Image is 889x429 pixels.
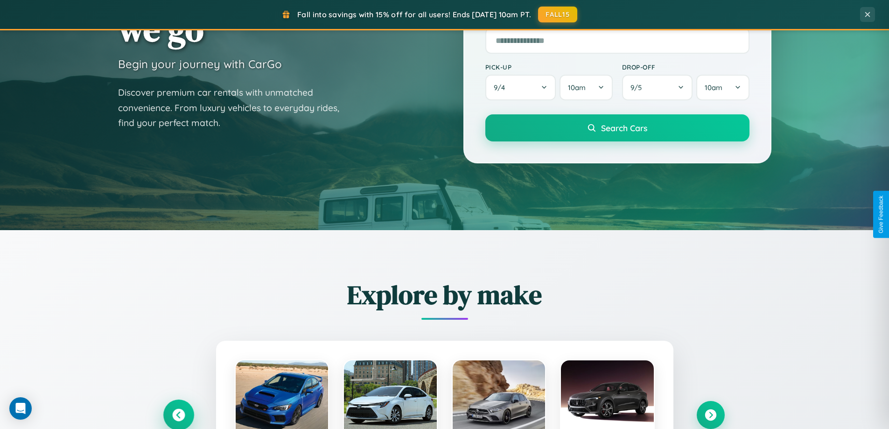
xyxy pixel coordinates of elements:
h2: Explore by make [165,277,725,313]
button: 9/4 [485,75,556,100]
button: Search Cars [485,114,749,141]
span: Fall into savings with 15% off for all users! Ends [DATE] 10am PT. [297,10,531,19]
span: Search Cars [601,123,647,133]
button: 9/5 [622,75,693,100]
label: Pick-up [485,63,613,71]
div: Open Intercom Messenger [9,397,32,420]
span: 10am [568,83,586,92]
button: 10am [560,75,612,100]
label: Drop-off [622,63,749,71]
span: 9 / 5 [630,83,646,92]
p: Discover premium car rentals with unmatched convenience. From luxury vehicles to everyday rides, ... [118,85,351,131]
h3: Begin your journey with CarGo [118,57,282,71]
span: 10am [705,83,722,92]
button: FALL15 [538,7,577,22]
span: 9 / 4 [494,83,510,92]
button: 10am [696,75,749,100]
div: Give Feedback [878,196,884,233]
